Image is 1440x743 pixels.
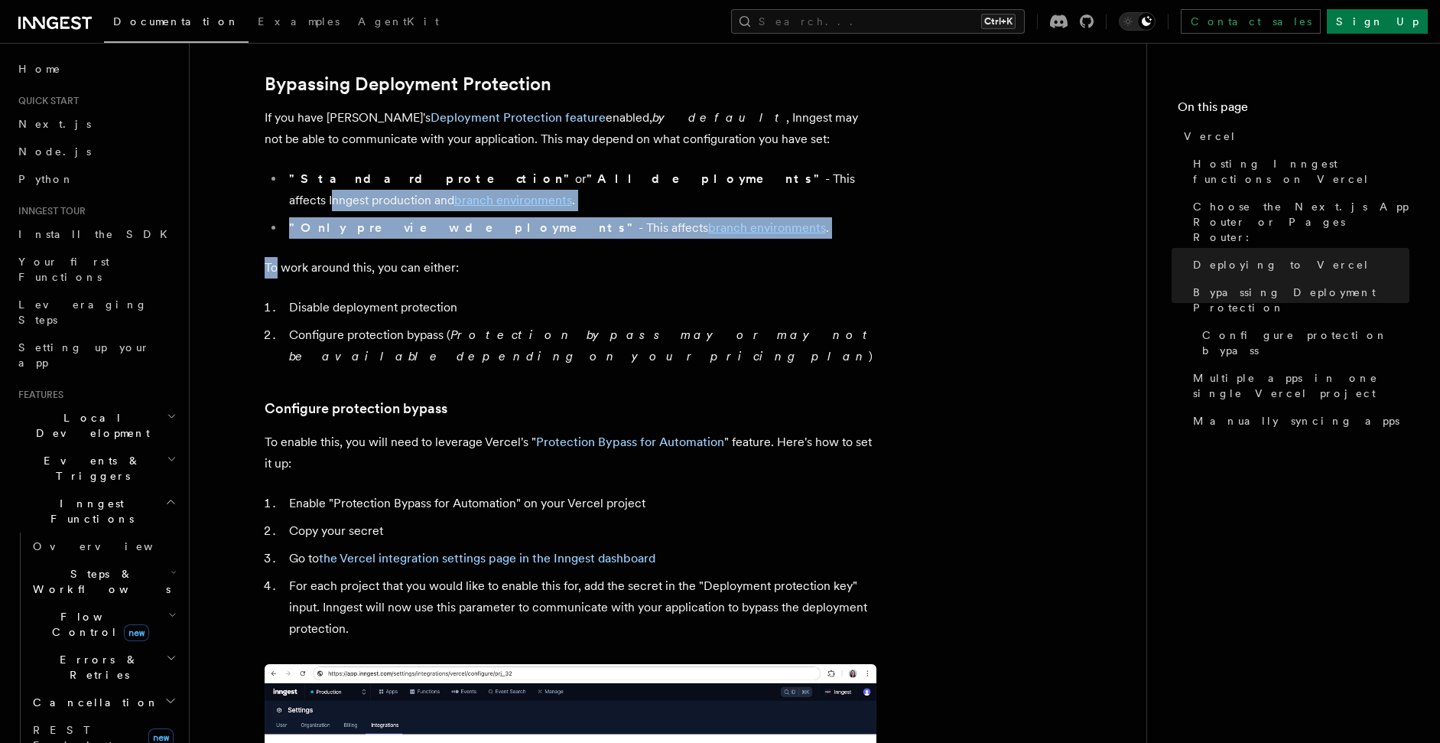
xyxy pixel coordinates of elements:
li: Disable deployment protection [284,297,876,318]
a: Protection Bypass for Automation [536,435,724,449]
a: Overview [27,533,180,560]
h4: On this page [1178,98,1409,122]
span: Choose the Next.js App Router or Pages Router: [1193,199,1409,245]
a: Hosting Inngest functions on Vercel [1187,150,1409,193]
strong: "All deployments" [587,171,825,186]
a: Bypassing Deployment Protection [1187,279,1409,321]
a: Configure protection bypass [265,398,447,419]
a: Leveraging Steps [12,291,180,334]
span: Node.js [18,145,91,158]
button: Errors & Retries [27,646,180,689]
span: Features [12,389,63,401]
strong: "Only preview deployments" [289,220,639,235]
span: Inngest tour [12,205,86,217]
p: If you have [PERSON_NAME]'s enabled, , Inngest may not be able to communicate with your applicati... [265,107,876,150]
a: Setting up your app [12,334,180,376]
button: Toggle dark mode [1119,12,1156,31]
span: Errors & Retries [27,652,166,683]
li: For each project that you would like to enable this for, add the secret in the "Deployment protec... [284,575,876,640]
li: or - This affects Inngest production and . [284,168,876,211]
span: Install the SDK [18,228,177,240]
button: Cancellation [27,689,180,716]
a: AgentKit [349,5,448,41]
a: Deploying to Vercel [1187,251,1409,279]
span: Flow Control [27,609,168,640]
span: Leveraging Steps [18,298,148,326]
li: - This affects . [284,217,876,239]
a: Home [12,55,180,83]
li: Copy your secret [284,520,876,542]
a: branch environments [454,193,572,207]
span: Overview [33,540,190,552]
a: Contact sales [1181,9,1321,34]
span: Bypassing Deployment Protection [1193,285,1409,315]
span: Multiple apps in one single Vercel project [1193,370,1409,401]
a: Next.js [12,110,180,138]
span: Inngest Functions [12,496,165,526]
span: Quick start [12,95,79,107]
span: Vercel [1184,129,1237,144]
em: by default [652,110,786,125]
span: Your first Functions [18,256,109,283]
span: Manually syncing apps [1193,413,1399,429]
a: Your first Functions [12,248,180,291]
span: Cancellation [27,695,159,710]
span: Home [18,61,61,77]
a: Node.js [12,138,180,165]
span: Deploying to Vercel [1193,257,1370,272]
button: Local Development [12,404,180,447]
button: Events & Triggers [12,447,180,490]
span: Next.js [18,118,91,130]
a: Examples [249,5,349,41]
button: Inngest Functions [12,490,180,533]
span: Setting up your app [18,341,150,369]
span: Local Development [12,410,167,441]
span: Configure protection bypass [1202,328,1409,358]
a: Python [12,165,180,193]
span: new [124,624,149,641]
a: Sign Up [1327,9,1428,34]
button: Search...Ctrl+K [731,9,1025,34]
a: Documentation [104,5,249,43]
span: Events & Triggers [12,453,167,484]
span: Steps & Workflows [27,566,171,597]
p: To work around this, you can either: [265,257,876,279]
li: Enable "Protection Bypass for Automation" on your Vercel project [284,493,876,514]
a: Deployment Protection feature [431,110,606,125]
a: Multiple apps in one single Vercel project [1187,364,1409,407]
em: Protection bypass may or may not be available depending on your pricing plan [289,328,874,363]
p: To enable this, you will need to leverage Vercel's " " feature. Here's how to set it up: [265,432,876,474]
a: Bypassing Deployment Protection [265,73,551,95]
button: Flow Controlnew [27,603,180,646]
li: Go to [284,548,876,569]
span: Python [18,173,74,185]
button: Steps & Workflows [27,560,180,603]
span: Documentation [113,15,239,28]
a: branch environments [708,220,826,235]
a: Install the SDK [12,220,180,248]
span: Hosting Inngest functions on Vercel [1193,156,1409,187]
a: Choose the Next.js App Router or Pages Router: [1187,193,1409,251]
span: Examples [258,15,340,28]
a: the Vercel integration settings page in the Inngest dashboard [319,551,655,565]
span: AgentKit [358,15,439,28]
li: Configure protection bypass ( ) [284,324,876,367]
a: Vercel [1178,122,1409,150]
a: Configure protection bypass [1196,321,1409,364]
kbd: Ctrl+K [981,14,1016,29]
strong: "Standard protection" [289,171,575,186]
a: Manually syncing apps [1187,407,1409,435]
